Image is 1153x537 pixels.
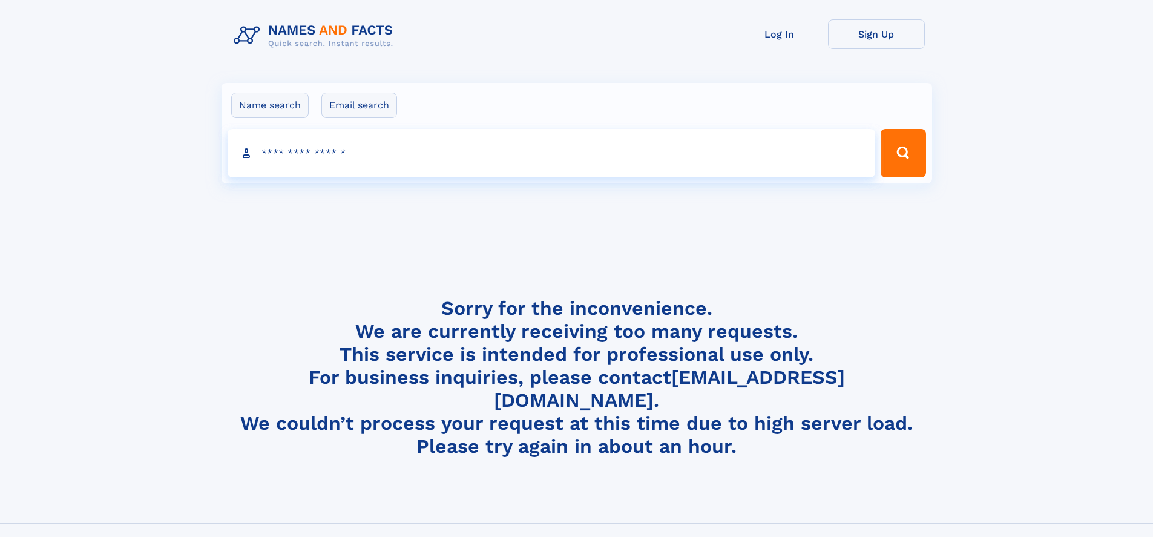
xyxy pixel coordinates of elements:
[731,19,828,49] a: Log In
[881,129,925,177] button: Search Button
[828,19,925,49] a: Sign Up
[229,19,403,52] img: Logo Names and Facts
[321,93,397,118] label: Email search
[229,297,925,458] h4: Sorry for the inconvenience. We are currently receiving too many requests. This service is intend...
[231,93,309,118] label: Name search
[494,366,845,412] a: [EMAIL_ADDRESS][DOMAIN_NAME]
[228,129,876,177] input: search input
